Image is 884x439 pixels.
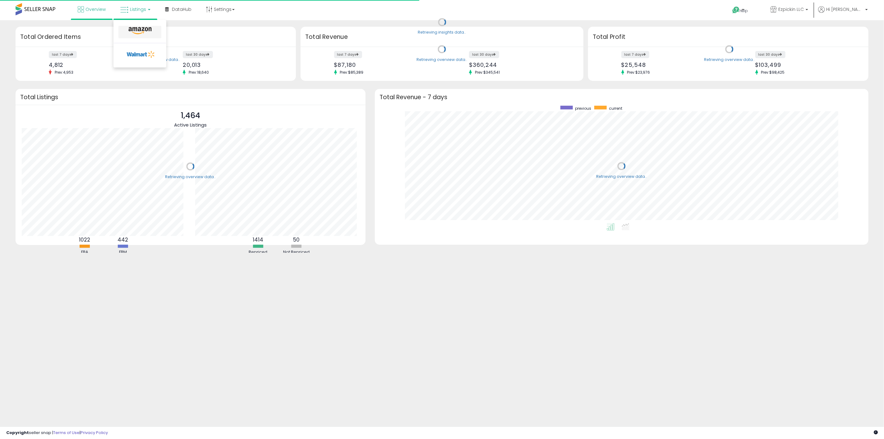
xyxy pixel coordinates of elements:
div: Retrieving overview data.. [165,174,216,180]
span: Help [740,8,748,13]
a: Hi [PERSON_NAME] [818,6,868,20]
span: Listings [130,6,146,12]
span: Ezpickin LLC [778,6,804,12]
span: Hi [PERSON_NAME] [826,6,863,12]
div: Retrieving overview data.. [596,174,647,179]
div: Retrieving overview data.. [417,57,467,62]
div: Retrieving overview data.. [704,57,755,62]
span: DataHub [172,6,191,12]
span: Overview [85,6,106,12]
a: Help [727,2,760,20]
i: Get Help [732,6,740,14]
